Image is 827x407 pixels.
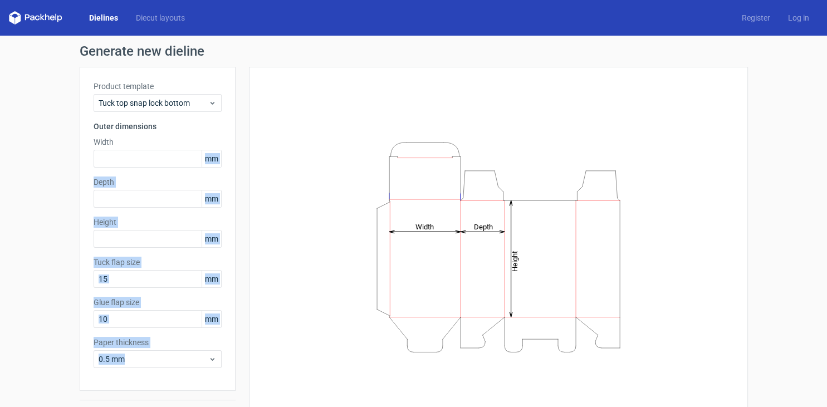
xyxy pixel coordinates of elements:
[94,337,222,348] label: Paper thickness
[99,354,208,365] span: 0.5 mm
[94,297,222,308] label: Glue flap size
[474,222,493,231] tspan: Depth
[511,251,519,271] tspan: Height
[127,12,194,23] a: Diecut layouts
[202,150,221,167] span: mm
[80,45,748,58] h1: Generate new dieline
[94,81,222,92] label: Product template
[733,12,779,23] a: Register
[94,136,222,148] label: Width
[94,176,222,188] label: Depth
[202,311,221,327] span: mm
[202,190,221,207] span: mm
[202,271,221,287] span: mm
[94,257,222,268] label: Tuck flap size
[415,222,433,231] tspan: Width
[99,97,208,109] span: Tuck top snap lock bottom
[202,231,221,247] span: mm
[94,217,222,228] label: Height
[779,12,818,23] a: Log in
[80,12,127,23] a: Dielines
[94,121,222,132] h3: Outer dimensions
